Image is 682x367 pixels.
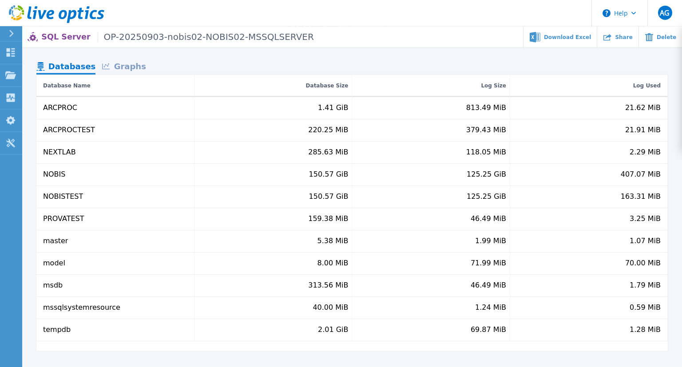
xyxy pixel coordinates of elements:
[43,215,84,223] div: PROVATEST
[615,35,632,40] span: Share
[660,9,670,16] span: AG
[43,148,76,156] div: NEXTLAB
[309,170,349,178] div: 150.57 GiB
[308,148,348,156] div: 285.63 MiB
[306,80,349,91] div: Database Size
[43,80,91,91] div: Database Name
[318,326,349,334] div: 2.01 GiB
[471,215,506,223] div: 46.49 MiB
[43,104,77,112] div: ARCPROC
[313,304,348,312] div: 40.00 MiB
[467,193,506,201] div: 125.25 GiB
[43,193,83,201] div: NOBISTEST
[98,32,314,42] span: OP-20250903-nobis02-NOBIS02-MSSQLSERVER
[625,104,661,112] div: 21.62 MiB
[317,237,349,245] div: 5.38 MiB
[43,126,95,134] div: ARCPROCTEST
[36,59,95,75] div: Databases
[630,304,661,312] div: 0.59 MiB
[481,80,506,91] div: Log Size
[41,32,314,42] p: SQL Server
[630,215,661,223] div: 3.25 MiB
[625,259,661,267] div: 70.00 MiB
[43,259,65,267] div: model
[466,104,506,112] div: 813.49 MiB
[95,59,152,75] div: Graphs
[630,148,661,156] div: 2.29 MiB
[475,237,506,245] div: 1.99 MiB
[471,326,506,334] div: 69.87 MiB
[309,193,349,201] div: 150.57 GiB
[43,281,63,289] div: msdb
[657,35,676,40] span: Delete
[318,104,349,112] div: 1.41 GiB
[317,259,349,267] div: 8.00 MiB
[466,126,506,134] div: 379.43 MiB
[43,237,68,245] div: master
[625,126,661,134] div: 21.91 MiB
[630,237,661,245] div: 1.07 MiB
[621,170,661,178] div: 407.07 MiB
[630,326,661,334] div: 1.28 MiB
[308,126,348,134] div: 220.25 MiB
[467,170,506,178] div: 125.25 GiB
[43,326,71,334] div: tempdb
[471,259,506,267] div: 71.99 MiB
[471,281,506,289] div: 46.49 MiB
[43,170,65,178] div: NOBIS
[633,80,661,91] div: Log Used
[466,148,506,156] div: 118.05 MiB
[43,304,120,312] div: mssqlsystemresource
[630,281,661,289] div: 1.79 MiB
[544,35,591,40] span: Download Excel
[621,193,661,201] div: 163.31 MiB
[308,215,348,223] div: 159.38 MiB
[475,304,506,312] div: 1.24 MiB
[308,281,348,289] div: 313.56 MiB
